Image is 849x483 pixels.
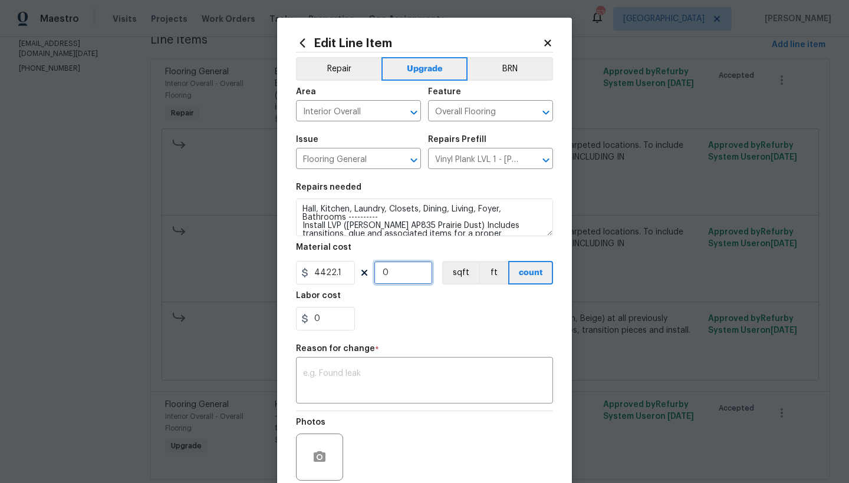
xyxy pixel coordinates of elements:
button: Open [538,104,554,121]
h5: Feature [428,88,461,96]
h5: Repairs Prefill [428,135,486,144]
h5: Labor cost [296,292,341,300]
button: sqft [442,261,479,284]
button: count [508,261,553,284]
h5: Area [296,88,316,96]
button: Repair [296,57,381,81]
button: ft [479,261,508,284]
button: Open [406,152,422,168]
button: Open [406,104,422,121]
h5: Issue [296,135,318,144]
textarea: Hall, Kitchen, Laundry, Closets, Dining, Living, Foyer, Bathrooms ---------- Install LVP ([PERSON... [296,199,553,236]
button: BRN [468,57,553,81]
button: Open [538,152,554,168]
h5: Repairs needed [296,183,361,191]
h5: Photos [296,418,325,426]
button: Upgrade [381,57,468,81]
h2: Edit Line Item [296,37,542,49]
h5: Reason for change [296,345,375,353]
h5: Material cost [296,243,351,252]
